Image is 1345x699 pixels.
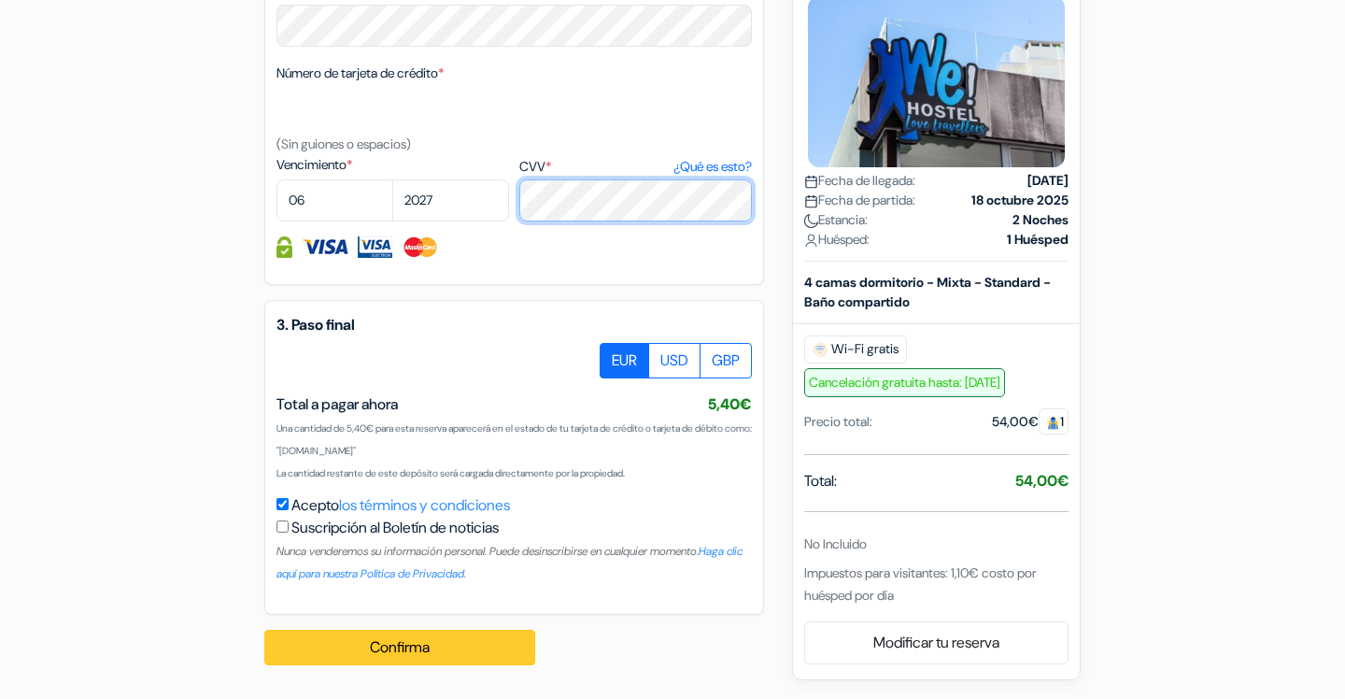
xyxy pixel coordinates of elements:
[291,494,510,517] label: Acepto
[813,342,828,357] img: free_wifi.svg
[804,175,818,189] img: calendar.svg
[291,517,499,539] label: Suscripción al Boletín de noticias
[276,316,752,334] h5: 3. Paso final
[700,343,752,378] label: GBP
[1046,416,1060,430] img: guest.svg
[804,210,868,230] span: Estancia:
[358,236,391,258] img: Visa Electron
[804,564,1037,604] span: Impuestos para visitantes: 1,10€ costo por huésped por día
[804,274,1051,310] b: 4 camas dormitorio - Mixta - Standard - Baño compartido
[276,64,444,83] label: Número de tarjeta de crédito
[805,625,1068,661] a: Modificar tu reserva
[804,234,818,248] img: user_icon.svg
[302,236,348,258] img: Visa
[601,343,752,378] div: Basic radio toggle button group
[804,191,915,210] span: Fecha de partida:
[804,535,1069,554] div: No Incluido
[276,544,743,581] small: Nunca venderemos su información personal. Puede desinscribirse en cualquier momento.
[1012,210,1069,230] strong: 2 Noches
[276,467,625,479] small: La cantidad restante de este depósito será cargada directamente por la propiedad.
[804,194,818,208] img: calendar.svg
[339,495,510,515] a: los términos y condiciones
[264,630,535,665] button: Confirma
[276,394,398,414] span: Total a pagar ahora
[1027,171,1069,191] strong: [DATE]
[1007,230,1069,250] strong: 1 Huésped
[1015,471,1069,491] strong: 54,00€
[804,412,872,432] div: Precio total:
[673,157,752,177] a: ¿Qué es esto?
[992,412,1069,432] div: 54,00€
[804,470,837,492] span: Total:
[276,236,292,258] img: Información de la Tarjeta de crédito totalmente protegida y encriptada
[519,157,752,177] label: CVV
[1039,408,1069,435] span: 1
[402,236,440,258] img: Master Card
[804,335,907,364] span: Wi-Fi gratis
[804,171,915,191] span: Fecha de llegada:
[708,394,752,414] span: 5,40€
[276,422,752,457] small: Una cantidad de 5,40€ para esta reserva aparecerá en el estado de tu tarjeta de crédito o tarjeta...
[804,230,870,250] span: Huésped:
[600,343,649,378] label: EUR
[276,136,411,152] small: (Sin guiones o espacios)
[804,214,818,228] img: moon.svg
[648,343,701,378] label: USD
[971,191,1069,210] strong: 18 octubre 2025
[276,155,509,175] label: Vencimiento
[804,368,1005,397] span: Cancelación gratuita hasta: [DATE]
